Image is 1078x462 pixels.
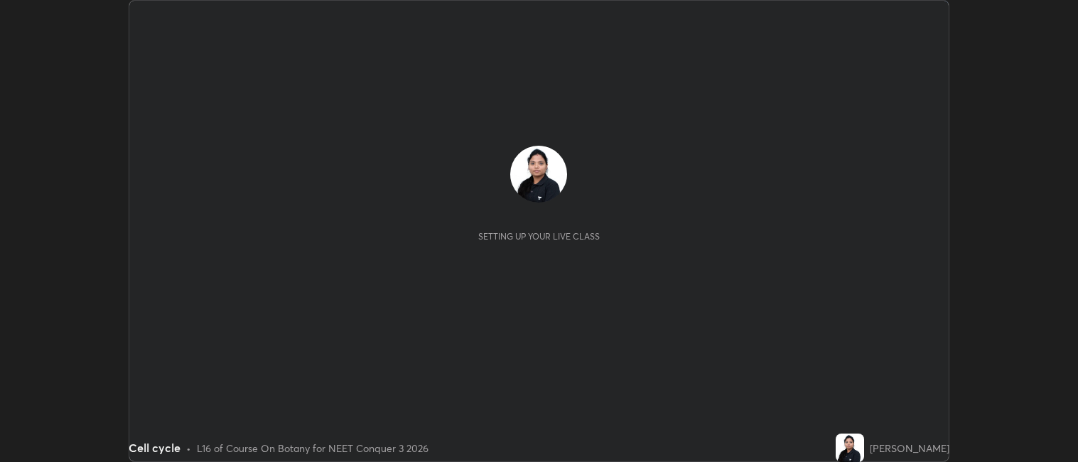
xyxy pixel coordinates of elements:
div: • [186,441,191,456]
img: f7eccc8ec5de4befb7241ed3494b9f8e.jpg [510,146,567,203]
div: L16 of Course On Botany for NEET Conquer 3 2026 [197,441,428,456]
div: Cell cycle [129,439,180,456]
div: [PERSON_NAME] [870,441,949,456]
div: Setting up your live class [478,231,600,242]
img: f7eccc8ec5de4befb7241ed3494b9f8e.jpg [836,434,864,462]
